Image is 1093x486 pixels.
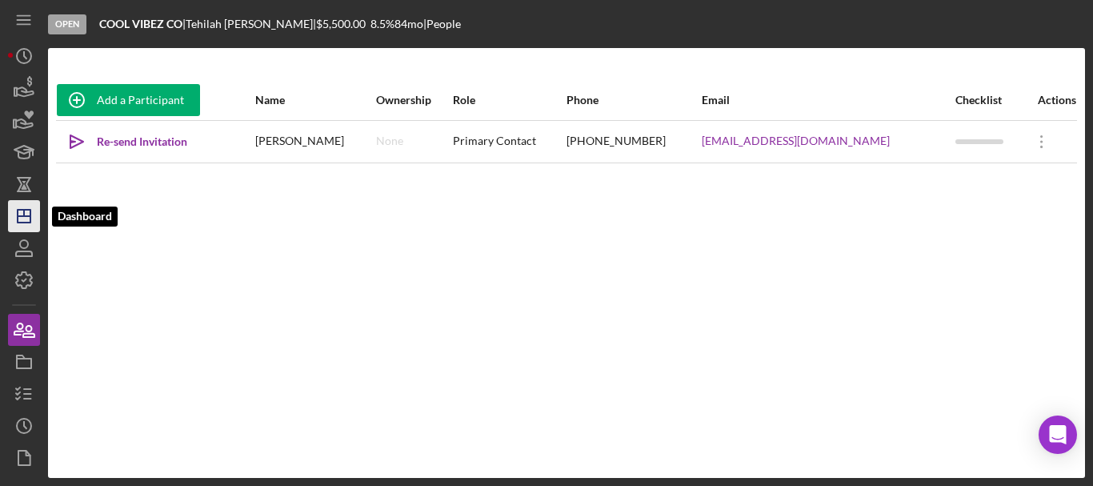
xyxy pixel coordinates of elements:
[423,18,461,30] div: | People
[1022,94,1076,106] div: Actions
[453,94,565,106] div: Role
[316,18,370,30] div: $5,500.00
[99,18,186,30] div: |
[97,126,187,158] div: Re-send Invitation
[255,94,374,106] div: Name
[99,17,182,30] b: COOL VIBEZ CO
[48,14,86,34] div: Open
[376,94,450,106] div: Ownership
[57,84,200,116] button: Add a Participant
[57,126,203,158] button: Re-send Invitation
[1039,416,1077,454] div: Open Intercom Messenger
[394,18,423,30] div: 84 mo
[453,122,565,162] div: Primary Contact
[702,94,955,106] div: Email
[567,122,700,162] div: [PHONE_NUMBER]
[370,18,394,30] div: 8.5 %
[702,135,890,147] a: [EMAIL_ADDRESS][DOMAIN_NAME]
[955,94,1020,106] div: Checklist
[255,122,374,162] div: [PERSON_NAME]
[186,18,316,30] div: Tehilah [PERSON_NAME] |
[567,94,700,106] div: Phone
[376,135,403,147] div: None
[97,84,184,116] div: Add a Participant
